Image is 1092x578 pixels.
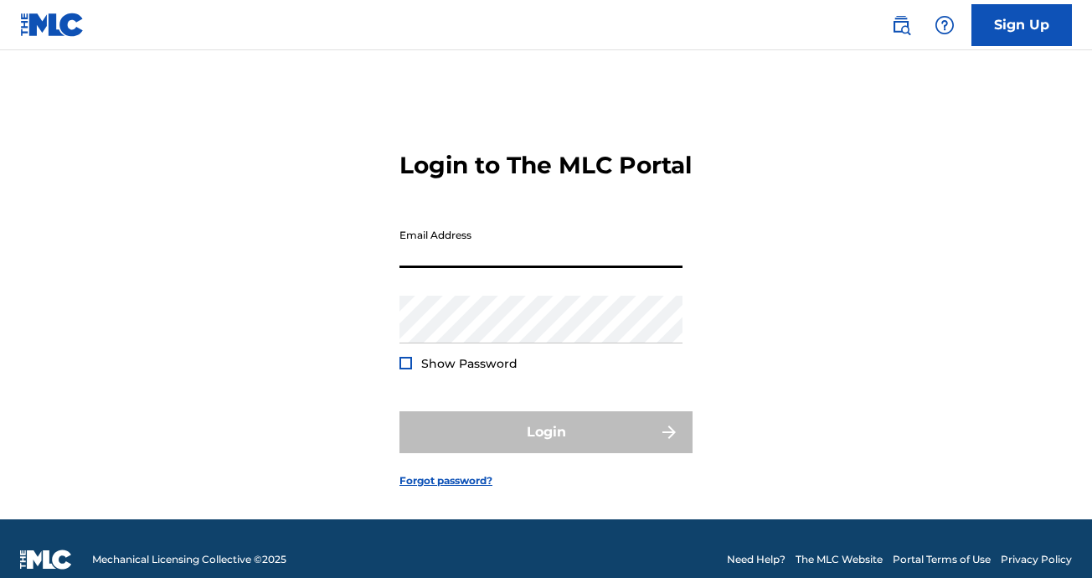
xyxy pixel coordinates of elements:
[399,151,692,180] h3: Login to The MLC Portal
[928,8,961,42] div: Help
[399,473,492,488] a: Forgot password?
[727,552,786,567] a: Need Help?
[893,552,991,567] a: Portal Terms of Use
[1001,552,1072,567] a: Privacy Policy
[20,550,72,570] img: logo
[92,552,286,567] span: Mechanical Licensing Collective © 2025
[884,8,918,42] a: Public Search
[20,13,85,37] img: MLC Logo
[796,552,883,567] a: The MLC Website
[891,15,911,35] img: search
[935,15,955,35] img: help
[421,356,518,371] span: Show Password
[971,4,1072,46] a: Sign Up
